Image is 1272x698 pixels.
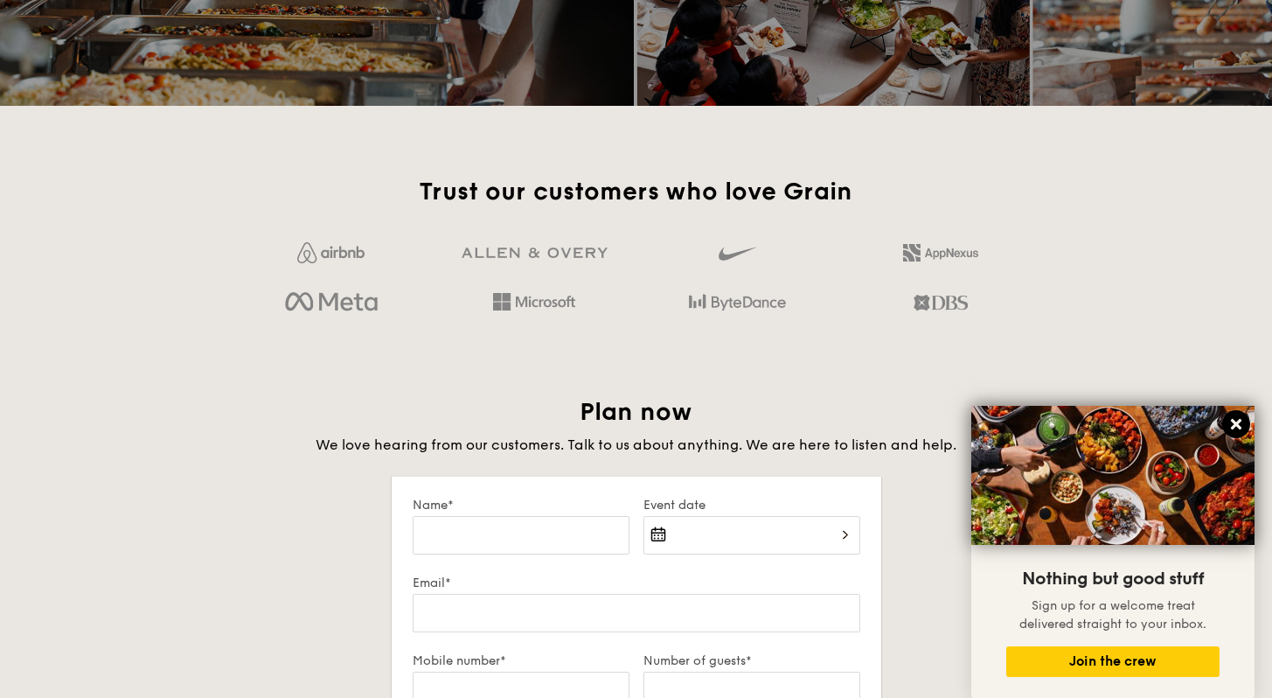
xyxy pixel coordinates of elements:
[493,293,575,311] img: Hd4TfVa7bNwuIo1gAAAAASUVORK5CYII=
[914,288,967,318] img: dbs.a5bdd427.png
[413,653,629,668] label: Mobile number*
[1019,598,1206,632] span: Sign up for a welcome treat delivered straight to your inbox.
[413,498,629,513] label: Name*
[316,436,956,453] span: We love hearing from our customers. Talk to us about anything. We are here to listen and help.
[643,653,860,668] label: Number of guests*
[285,288,377,318] img: meta.d311700b.png
[1006,646,1220,677] button: Join the crew
[903,244,978,262] img: 2L6uqdT+6BmeAFDfWP11wfMG223fXktMZIL+i+lTG25h0NjUBKOYhdW2Kn6T+C0Q7bASH2i+1JIsIulPLIv5Ss6l0e291fRVW...
[719,239,755,269] img: gdlseuq06himwAAAABJRU5ErkJggg==
[689,288,786,318] img: bytedance.dc5c0c88.png
[237,176,1035,207] h2: Trust our customers who love Grain
[643,498,860,513] label: Event date
[1222,410,1250,438] button: Close
[462,248,608,259] img: GRg3jHAAAAABJRU5ErkJggg==
[297,242,365,263] img: Jf4Dw0UUCKFd4aYAAAAASUVORK5CYII=
[971,406,1255,545] img: DSC07876-Edit02-Large.jpeg
[580,397,692,427] span: Plan now
[1022,569,1204,590] span: Nothing but good stuff
[413,576,860,590] label: Email*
